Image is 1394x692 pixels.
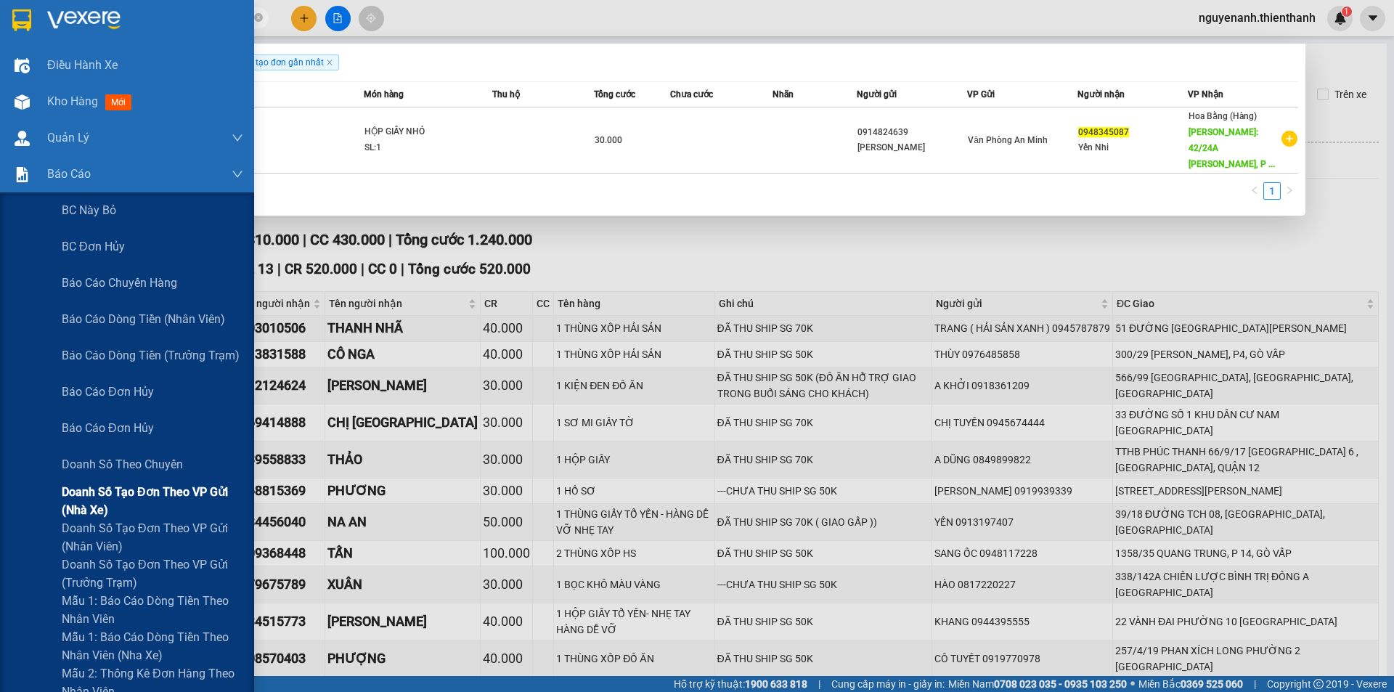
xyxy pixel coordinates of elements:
span: Doanh số tạo đơn theo VP gửi (trưởng trạm) [62,555,243,592]
img: warehouse-icon [15,131,30,146]
div: SL: 1 [364,140,473,156]
div: [PERSON_NAME] [857,140,966,155]
span: Báo cáo chuyến hàng [62,274,177,292]
span: VP Nhận [1188,89,1223,99]
span: Người gửi [857,89,897,99]
span: [PERSON_NAME]: 42/24A [PERSON_NAME], P ... [1189,127,1275,169]
span: Báo cáo đơn hủy [62,383,154,401]
span: Nhãn [773,89,794,99]
div: Yến Nhi [1078,140,1187,155]
span: VP Gửi [967,89,995,99]
span: Thu hộ [492,89,520,99]
span: Ngày tạo đơn gần nhất [227,54,339,70]
span: Báo cáo đơn hủy [62,419,154,437]
img: solution-icon [15,167,30,182]
span: Điều hành xe [47,56,118,74]
li: Previous Page [1246,182,1263,200]
span: Báo cáo [47,165,91,183]
span: Văn Phòng An Minh [968,135,1048,145]
span: Món hàng [364,89,404,99]
span: Tổng cước [594,89,635,99]
span: Kho hàng [47,94,98,108]
span: Báo cáo dòng tiền (trưởng trạm) [62,346,240,365]
li: Next Page [1281,182,1298,200]
img: warehouse-icon [15,94,30,110]
span: Quản Lý [47,129,89,147]
div: 0914824639 [857,125,966,140]
img: logo-vxr [12,9,31,31]
span: Người nhận [1077,89,1125,99]
span: Doanh số tạo đơn theo VP gửi (nhân viên) [62,519,243,555]
span: down [232,132,243,144]
span: close-circle [254,13,263,22]
span: 30.000 [595,135,622,145]
span: Hoa Bằng (Hàng) [1189,111,1257,121]
span: Chưa cước [670,89,713,99]
a: 1 [1264,183,1280,199]
span: 0948345087 [1078,127,1129,137]
span: left [1250,186,1259,195]
span: right [1285,186,1294,195]
span: BC đơn hủy [62,237,125,256]
div: HỘP GIẤY NHỎ [364,124,473,140]
span: mới [105,94,131,110]
li: 1 [1263,182,1281,200]
span: plus-circle [1281,131,1297,147]
span: Mẫu 1: Báo cáo dòng tiền theo nhân viên [62,592,243,628]
span: Doanh số tạo đơn theo VP gửi (nhà xe) [62,483,243,519]
button: right [1281,182,1298,200]
span: down [232,168,243,180]
img: warehouse-icon [15,58,30,73]
span: Mẫu 1: Báo cáo dòng tiền theo nhân viên (nha xe) [62,628,243,664]
span: close-circle [254,12,263,25]
span: close [326,59,333,66]
span: Doanh số theo chuyến [62,455,183,473]
span: Báo cáo dòng tiền (nhân viên) [62,310,225,328]
span: BC này bỏ [62,201,116,219]
button: left [1246,182,1263,200]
